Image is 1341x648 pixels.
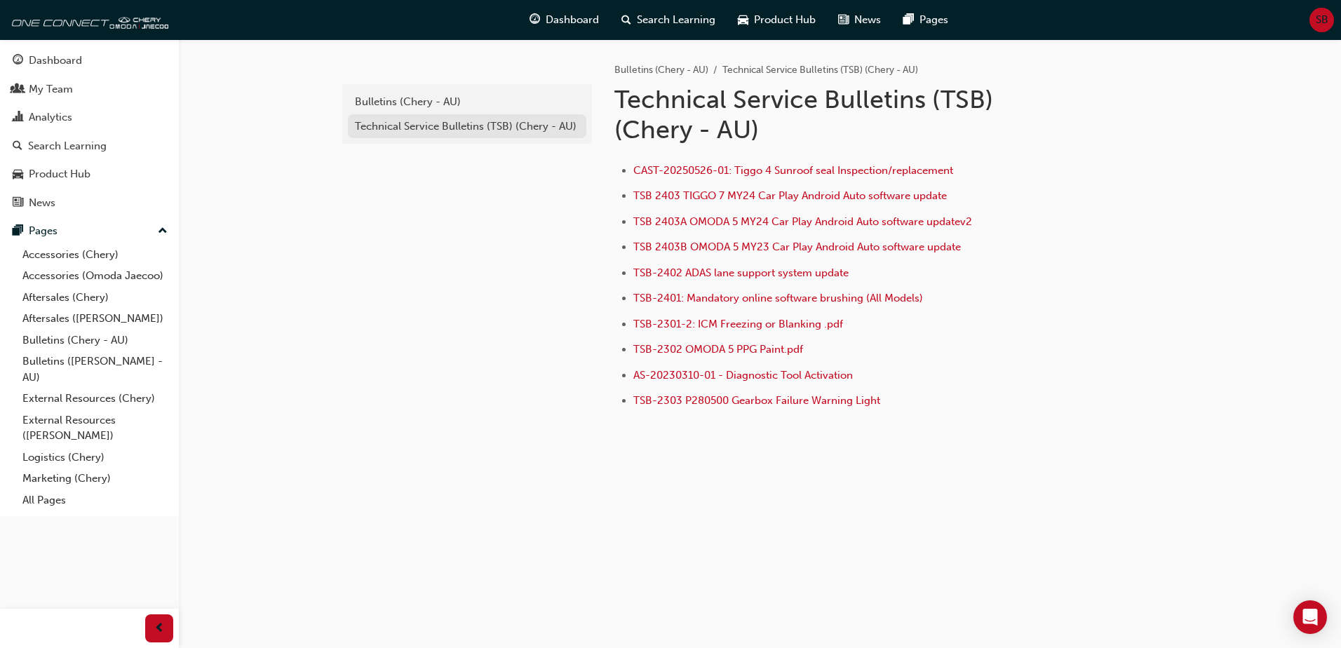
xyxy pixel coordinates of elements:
[13,83,23,96] span: people-icon
[6,45,173,218] button: DashboardMy TeamAnalyticsSearch LearningProduct HubNews
[1316,12,1328,28] span: SB
[633,189,947,202] a: TSB 2403 TIGGO 7 MY24 Car Play Android Auto software update
[13,225,23,238] span: pages-icon
[6,104,173,130] a: Analytics
[633,241,961,253] a: TSB 2403B OMODA 5 MY23 Car Play Android Auto software update
[633,164,953,177] a: CAST-20250526-01: Tiggo 4 Sunroof seal Inspection/replacement
[530,11,540,29] span: guage-icon
[13,168,23,181] span: car-icon
[518,6,610,34] a: guage-iconDashboard
[919,12,948,28] span: Pages
[722,62,918,79] li: Technical Service Bulletins (TSB) (Chery - AU)
[13,55,23,67] span: guage-icon
[6,218,173,244] button: Pages
[614,84,1074,145] h1: Technical Service Bulletins (TSB) (Chery - AU)
[17,447,173,468] a: Logistics (Chery)
[546,12,599,28] span: Dashboard
[738,11,748,29] span: car-icon
[17,308,173,330] a: Aftersales ([PERSON_NAME])
[355,94,579,110] div: Bulletins (Chery - AU)
[17,468,173,490] a: Marketing (Chery)
[17,287,173,309] a: Aftersales (Chery)
[29,53,82,69] div: Dashboard
[17,490,173,511] a: All Pages
[13,112,23,124] span: chart-icon
[621,11,631,29] span: search-icon
[28,138,107,154] div: Search Learning
[610,6,727,34] a: search-iconSearch Learning
[903,11,914,29] span: pages-icon
[1293,600,1327,634] div: Open Intercom Messenger
[17,410,173,447] a: External Resources ([PERSON_NAME])
[29,81,73,97] div: My Team
[892,6,959,34] a: pages-iconPages
[854,12,881,28] span: News
[633,266,849,279] a: TSB-2402 ADAS lane support system update
[827,6,892,34] a: news-iconNews
[6,161,173,187] a: Product Hub
[633,369,853,382] a: AS-20230310-01 - Diagnostic Tool Activation
[6,76,173,102] a: My Team
[6,133,173,159] a: Search Learning
[6,190,173,216] a: News
[29,195,55,211] div: News
[17,351,173,388] a: Bulletins ([PERSON_NAME] - AU)
[633,292,923,304] a: TSB-2401: Mandatory online software brushing (All Models)
[6,48,173,74] a: Dashboard
[17,330,173,351] a: Bulletins (Chery - AU)
[29,166,90,182] div: Product Hub
[633,318,843,330] a: TSB-2301-2: ICM Freezing or Blanking .pdf
[154,620,165,637] span: prev-icon
[348,90,586,114] a: Bulletins (Chery - AU)
[348,114,586,139] a: Technical Service Bulletins (TSB) (Chery - AU)
[13,197,23,210] span: news-icon
[637,12,715,28] span: Search Learning
[17,265,173,287] a: Accessories (Omoda Jaecoo)
[355,119,579,135] div: Technical Service Bulletins (TSB) (Chery - AU)
[633,215,972,228] a: TSB 2403A OMODA 5 MY24 Car Play Android Auto software updatev2
[29,109,72,126] div: Analytics
[614,64,708,76] a: Bulletins (Chery - AU)
[13,140,22,153] span: search-icon
[158,222,168,241] span: up-icon
[7,6,168,34] img: oneconnect
[754,12,816,28] span: Product Hub
[29,223,58,239] div: Pages
[17,244,173,266] a: Accessories (Chery)
[17,388,173,410] a: External Resources (Chery)
[838,11,849,29] span: news-icon
[633,394,880,407] a: TSB-2303 P280500 Gearbox Failure Warning Light
[633,343,803,356] a: TSB-2302 OMODA 5 PPG Paint.pdf
[727,6,827,34] a: car-iconProduct Hub
[1309,8,1334,32] button: SB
